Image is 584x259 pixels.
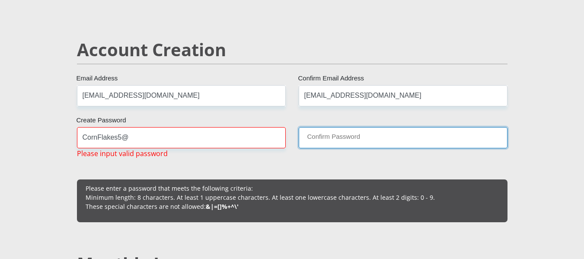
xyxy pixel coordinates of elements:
[77,39,507,60] h2: Account Creation
[299,85,507,106] input: Confirm Email Address
[77,127,286,148] input: Create Password
[206,202,239,211] b: &|=[]%+^\'
[299,127,507,148] input: Confirm Password
[77,148,168,159] span: Please input valid password
[86,184,499,211] p: Please enter a password that meets the following criteria: Minimum length: 8 characters. At least...
[77,85,286,106] input: Email Address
